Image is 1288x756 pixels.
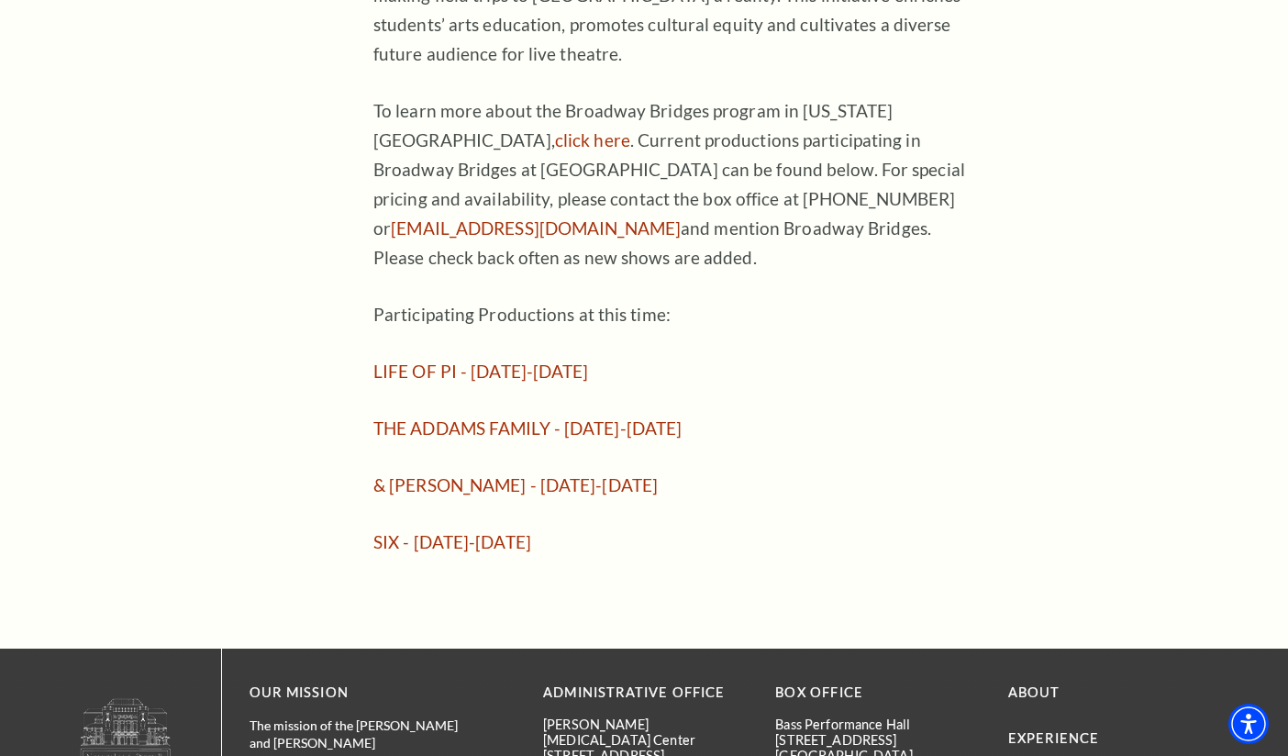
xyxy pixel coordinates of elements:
p: OUR MISSION [250,682,479,705]
a: & [PERSON_NAME] - [DATE]-[DATE] [373,474,658,495]
a: To learn more about the Broadway Bridges program in New York City, click here - open in a new tab [555,129,630,150]
div: Accessibility Menu [1228,704,1269,744]
p: Administrative Office [543,682,748,705]
p: Bass Performance Hall [775,717,980,732]
p: [PERSON_NAME][MEDICAL_DATA] Center [543,717,748,749]
p: To learn more about the Broadway Bridges program in [US_STATE][GEOGRAPHIC_DATA], . Current produc... [373,96,970,272]
a: Experience [1008,730,1100,746]
a: THE ADDAMS FAMILY - [DATE]-[DATE] [373,417,682,439]
a: SIX - [DATE]-[DATE] [373,531,531,552]
p: BOX OFFICE [775,682,980,705]
a: [EMAIL_ADDRESS][DOMAIN_NAME] [391,217,681,239]
a: About [1008,684,1060,700]
p: Participating Productions at this time: [373,300,970,329]
p: [STREET_ADDRESS] [775,732,980,748]
a: LIFE OF PI - [DATE]-[DATE] [373,361,589,382]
